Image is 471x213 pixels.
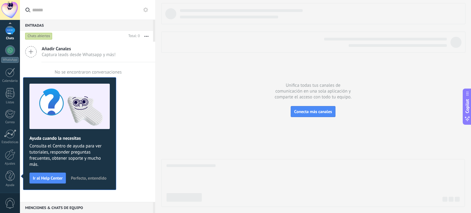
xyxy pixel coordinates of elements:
[1,162,19,166] div: Ajustes
[1,183,19,187] div: Ayuda
[126,33,140,39] div: Total: 0
[294,109,332,114] span: Conecta más canales
[25,32,52,40] div: Chats abiertos
[1,101,19,105] div: Listas
[1,57,19,63] div: WhatsApp
[1,79,19,83] div: Calendario
[42,46,116,52] span: Añadir Canales
[20,202,153,213] div: Menciones & Chats de equipo
[42,52,116,58] span: Captura leads desde Whatsapp y más!
[29,173,66,184] button: Ir al Help Center
[291,106,335,117] button: Conecta más canales
[20,20,153,31] div: Entradas
[1,120,19,124] div: Correo
[1,36,19,40] div: Chats
[33,176,63,180] span: Ir al Help Center
[29,143,110,168] span: Consulta el Centro de ayuda para ver tutoriales, responder preguntas frecuentes, obtener soporte ...
[464,99,470,113] span: Copilot
[71,176,106,180] span: Perfecto, entendido
[1,140,19,144] div: Estadísticas
[29,135,110,141] h2: Ayuda cuando la necesitas
[68,173,109,183] button: Perfecto, entendido
[55,69,122,75] div: No se encontraron conversaciones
